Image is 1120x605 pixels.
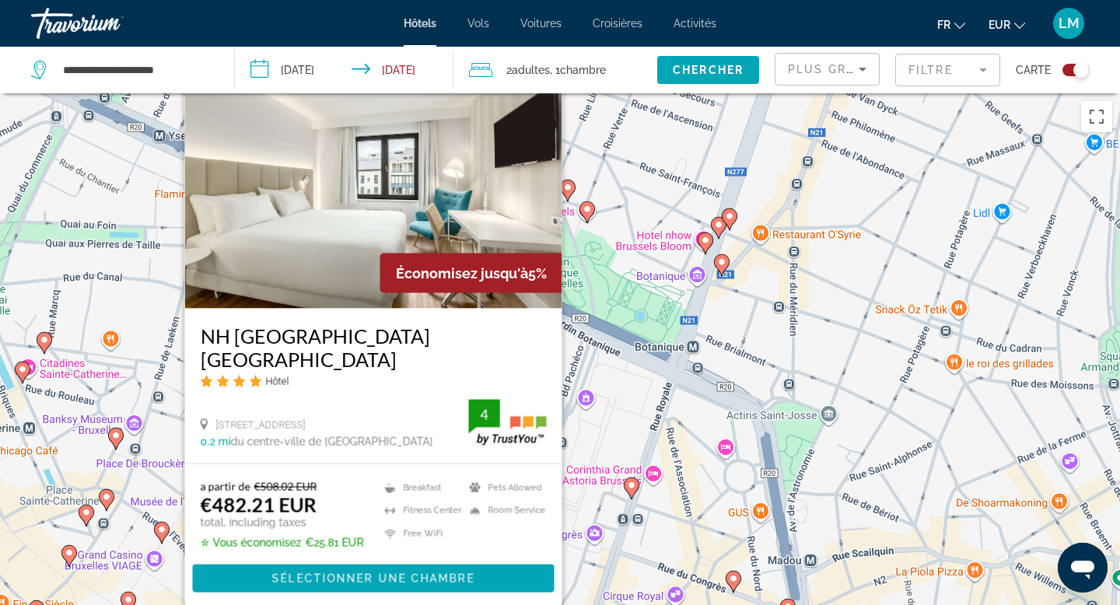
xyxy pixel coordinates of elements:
span: Plus grandes économies [788,63,974,75]
li: Breakfast [377,480,462,495]
li: Room Service [462,503,547,519]
a: NH [GEOGRAPHIC_DATA] [GEOGRAPHIC_DATA] [201,324,547,371]
mat-select: Sort by [788,60,866,79]
span: Carte [1016,59,1051,81]
span: du centre-ville de [GEOGRAPHIC_DATA] [231,435,433,448]
img: Hotel image [185,60,562,309]
a: Voitures [520,17,562,30]
a: Hôtels [404,17,436,30]
span: 2 [506,59,550,81]
p: €25.81 EUR [201,537,364,549]
a: Sélectionner une chambre [193,572,555,583]
button: User Menu [1048,7,1089,40]
img: trustyou-badge.svg [469,400,547,446]
ins: €482.21 EUR [201,493,317,516]
button: Sélectionner une chambre [193,565,555,593]
li: Pets Allowed [462,480,547,495]
a: Travorium [31,3,187,44]
span: Hôtel [266,376,289,387]
span: Adultes [512,64,550,76]
button: Check-in date: Dec 5, 2025 Check-out date: Dec 7, 2025 [235,47,454,93]
span: , 1 [550,59,606,81]
span: [STREET_ADDRESS] [216,419,306,431]
button: Change currency [989,13,1025,36]
span: ✮ Vous économisez [201,537,302,549]
button: Filter [895,53,1000,87]
p: total, including taxes [201,516,364,529]
div: 5% [380,254,562,293]
a: Croisières [593,17,642,30]
button: Change language [937,13,965,36]
div: 4 star Hotel [201,375,547,388]
span: a partir de [201,480,250,493]
button: Passer en plein écran [1081,101,1112,132]
span: Sélectionner une chambre [272,572,474,585]
span: LM [1059,16,1080,31]
iframe: Bouton de lancement de la fenêtre de messagerie [1058,543,1108,593]
span: Chambre [560,64,606,76]
button: Chercher [657,56,759,84]
li: Free WiFi [377,526,462,541]
span: Économisez jusqu'à [396,265,528,282]
span: Chercher [673,64,744,76]
del: €508.02 EUR [254,480,317,493]
li: Fitness Center [377,503,462,519]
button: Travelers: 2 adults, 0 children [453,47,657,93]
a: Activités [674,17,716,30]
div: 4 [469,405,500,424]
button: Toggle map [1051,63,1089,77]
span: fr [937,19,950,31]
a: Vols [467,17,489,30]
span: 0.2 mi [201,435,231,448]
span: EUR [989,19,1010,31]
